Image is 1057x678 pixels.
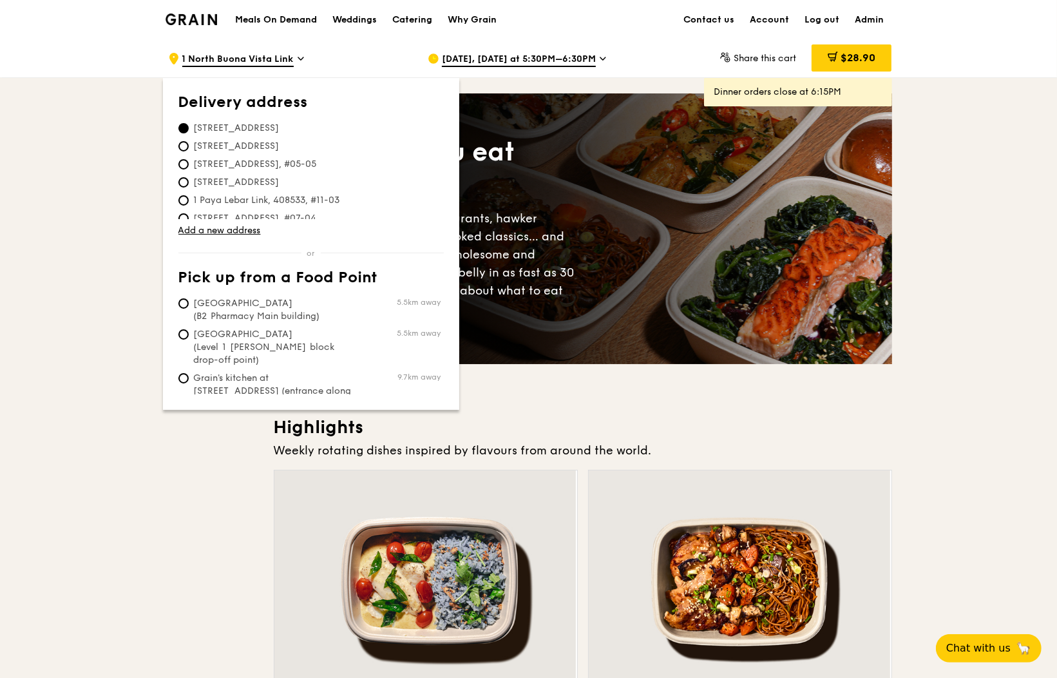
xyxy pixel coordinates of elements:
input: [STREET_ADDRESS], #07-04 [178,213,189,224]
input: [GEOGRAPHIC_DATA] (B2 Pharmacy Main building)5.5km away [178,298,189,309]
div: Dinner orders close at 6:15PM [714,86,882,99]
div: Weekly rotating dishes inspired by flavours from around the world. [274,441,892,460]
img: Grain [166,14,218,25]
span: [STREET_ADDRESS] [178,140,295,153]
input: 1 Paya Lebar Link, 408533, #11-03 [178,195,189,206]
span: [STREET_ADDRESS] [178,122,295,135]
span: 5.5km away [397,328,441,338]
a: Catering [385,1,440,39]
span: [STREET_ADDRESS] [178,176,295,189]
span: Share this cart [734,53,796,64]
span: [STREET_ADDRESS], #05-05 [178,158,332,171]
a: Contact us [676,1,743,39]
input: [STREET_ADDRESS] [178,177,189,188]
span: Grain's kitchen at [STREET_ADDRESS] (entrance along [PERSON_NAME][GEOGRAPHIC_DATA]) [178,372,370,423]
input: Grain's kitchen at [STREET_ADDRESS] (entrance along [PERSON_NAME][GEOGRAPHIC_DATA])9.7km away [178,373,189,383]
input: [STREET_ADDRESS] [178,123,189,133]
h1: Meals On Demand [235,14,317,26]
h3: Highlights [274,416,892,439]
a: Admin [848,1,892,39]
div: Why Grain [448,1,497,39]
a: Why Grain [440,1,504,39]
a: Weddings [325,1,385,39]
span: [STREET_ADDRESS], #07-04 [178,212,332,225]
span: 1 Paya Lebar Link, 408533, #11-03 [178,194,356,207]
span: 9.7km away [398,372,441,382]
input: [GEOGRAPHIC_DATA] (Level 1 [PERSON_NAME] block drop-off point)5.5km away [178,329,189,340]
span: 1 North Buona Vista Link [182,53,294,67]
a: Log out [797,1,848,39]
span: 5.5km away [397,297,441,307]
th: Pick up from a Food Point [178,269,444,292]
div: Weddings [332,1,377,39]
button: Chat with us🦙 [936,634,1042,663]
span: [GEOGRAPHIC_DATA] (Level 1 [PERSON_NAME] block drop-off point) [178,328,370,367]
span: $28.90 [841,52,875,64]
input: [STREET_ADDRESS] [178,141,189,151]
th: Delivery address [178,93,444,117]
a: Account [743,1,797,39]
span: 🦙 [1016,641,1031,656]
a: Add a new address [178,224,444,237]
span: [DATE], [DATE] at 5:30PM–6:30PM [442,53,596,67]
span: Chat with us [946,641,1011,656]
div: Catering [392,1,432,39]
span: [GEOGRAPHIC_DATA] (B2 Pharmacy Main building) [178,297,370,323]
input: [STREET_ADDRESS], #05-05 [178,159,189,169]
